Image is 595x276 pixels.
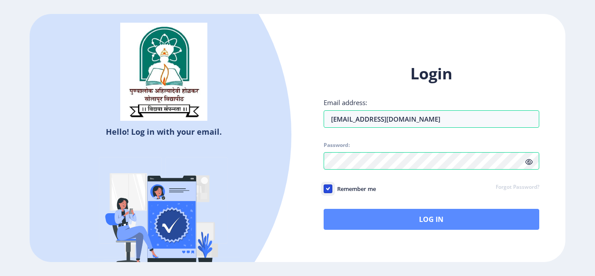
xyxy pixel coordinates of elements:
a: Forgot Password? [496,184,539,191]
label: Email address: [324,98,367,107]
span: Remember me [332,184,376,194]
label: Password: [324,142,350,149]
button: Log In [324,209,539,230]
h1: Login [324,63,539,84]
img: sulogo.png [120,23,207,121]
input: Email address [324,110,539,128]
